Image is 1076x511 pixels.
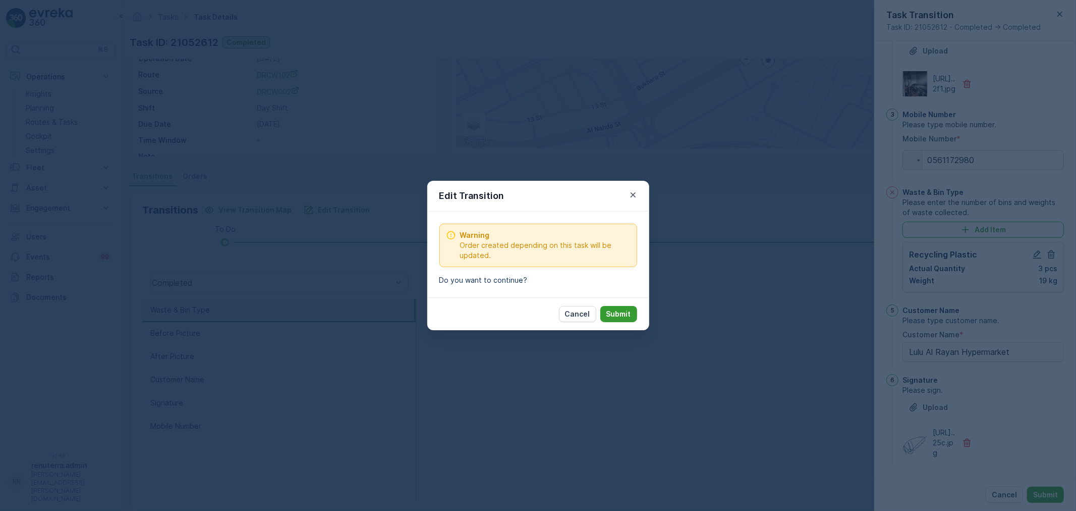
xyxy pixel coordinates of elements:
[600,306,637,322] button: Submit
[460,240,631,261] span: Order created depending on this task will be updated.
[460,230,631,240] span: Warning
[439,189,504,203] p: Edit Transition
[559,306,596,322] button: Cancel
[439,275,637,285] p: Do you want to continue?
[565,309,590,319] p: Cancel
[606,309,631,319] p: Submit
